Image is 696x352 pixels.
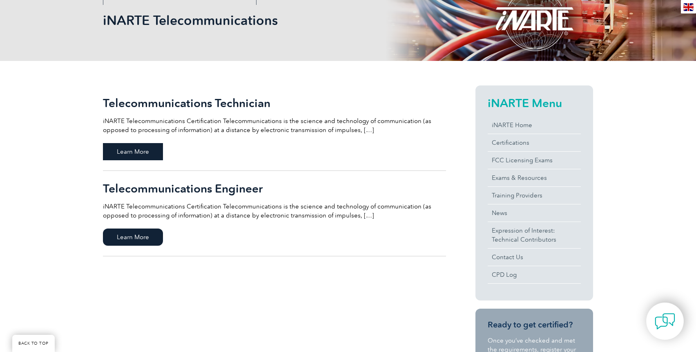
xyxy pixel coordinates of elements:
[488,96,581,110] h2: iNARTE Menu
[103,12,417,28] h1: iNARTE Telecommunications
[488,117,581,134] a: iNARTE Home
[655,311,675,332] img: contact-chat.png
[488,266,581,283] a: CPD Log
[103,171,446,256] a: Telecommunications Engineer iNARTE Telecommunications Certification Telecommunications is the sci...
[103,182,446,195] h2: Telecommunications Engineer
[488,169,581,186] a: Exams & Resources
[103,229,163,246] span: Learn More
[103,202,446,220] p: iNARTE Telecommunications Certification Telecommunications is the science and technology of commu...
[683,3,694,11] img: en
[103,117,446,135] p: iNARTE Telecommunications Certification Telecommunications is the science and technology of commu...
[488,249,581,266] a: Contact Us
[103,143,163,160] span: Learn More
[103,96,446,110] h2: Telecommunications Technician
[488,222,581,248] a: Expression of Interest:Technical Contributors
[488,152,581,169] a: FCC Licensing Exams
[488,134,581,151] a: Certifications
[488,187,581,204] a: Training Providers
[12,335,55,352] a: BACK TO TOP
[103,85,446,171] a: Telecommunications Technician iNARTE Telecommunications Certification Telecommunications is the s...
[488,204,581,222] a: News
[488,320,581,330] h3: Ready to get certified?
